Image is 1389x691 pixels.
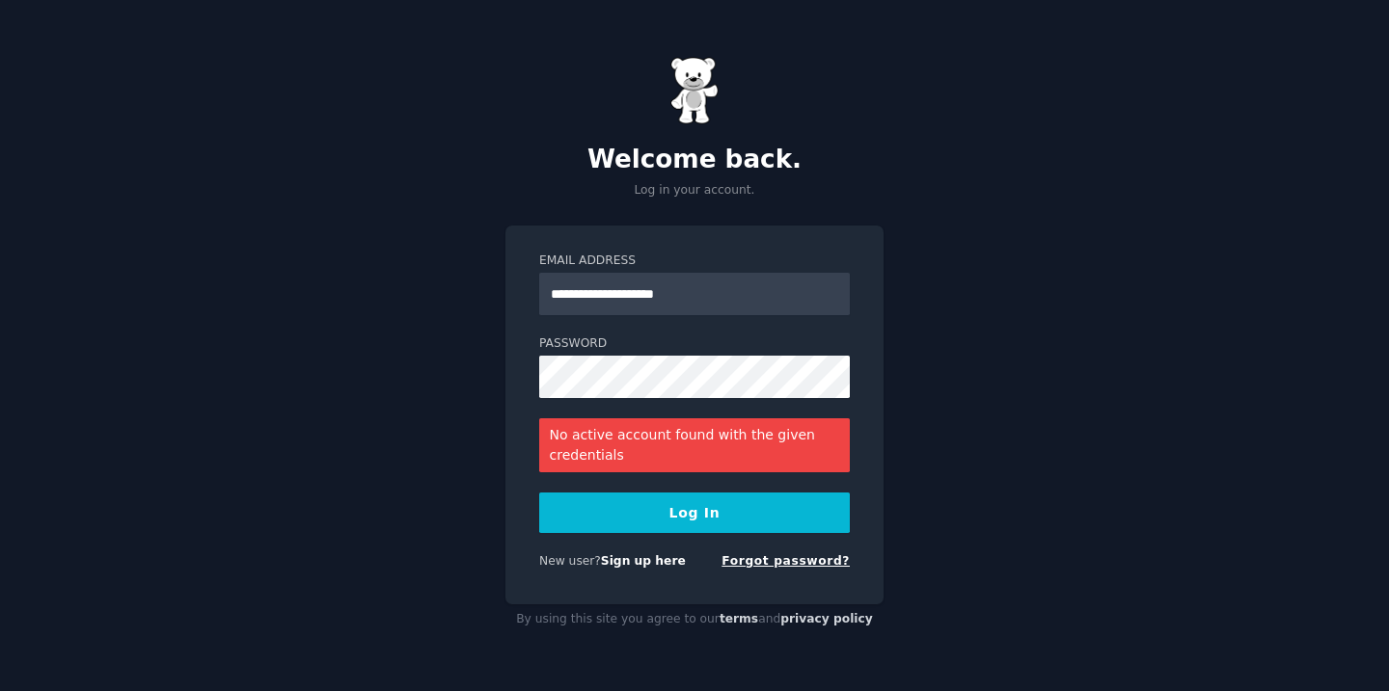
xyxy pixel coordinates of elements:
a: privacy policy [780,612,873,625]
a: Forgot password? [722,554,850,568]
button: Log In [539,492,850,533]
img: Gummy Bear [670,57,719,124]
div: By using this site you agree to our and [505,604,884,635]
div: No active account found with the given credentials [539,418,850,472]
a: Sign up here [601,554,686,568]
span: New user? [539,554,601,568]
label: Email Address [539,252,850,270]
p: Log in your account. [505,182,884,199]
h2: Welcome back. [505,145,884,175]
a: terms [720,612,758,625]
label: Password [539,335,850,353]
